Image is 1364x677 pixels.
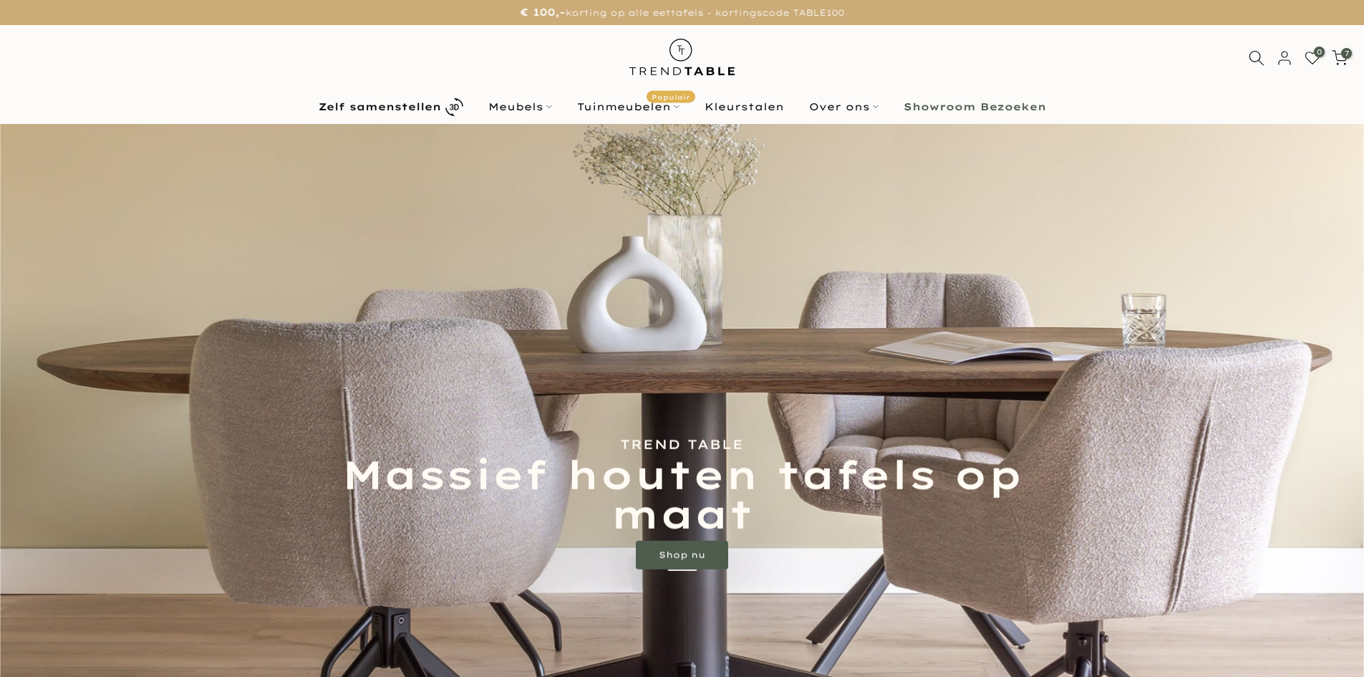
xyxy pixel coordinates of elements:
p: korting op alle eettafels - kortingscode TABLE100 [18,4,1346,21]
b: Zelf samenstellen [319,102,441,112]
a: Meubels [475,98,564,115]
a: Shop nu [636,541,728,570]
a: TuinmeubelenPopulair [564,98,692,115]
a: Showroom Bezoeken [891,98,1058,115]
a: Kleurstalen [692,98,796,115]
b: Showroom Bezoeken [904,102,1046,112]
a: Over ons [796,98,891,115]
span: 0 [1314,47,1325,57]
img: trend-table [619,25,745,89]
span: 7 [1341,48,1352,59]
a: Zelf samenstellen [306,95,475,120]
a: 0 [1305,50,1320,66]
strong: € 100,- [520,6,565,19]
span: Populair [647,91,695,103]
a: 7 [1332,50,1348,66]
